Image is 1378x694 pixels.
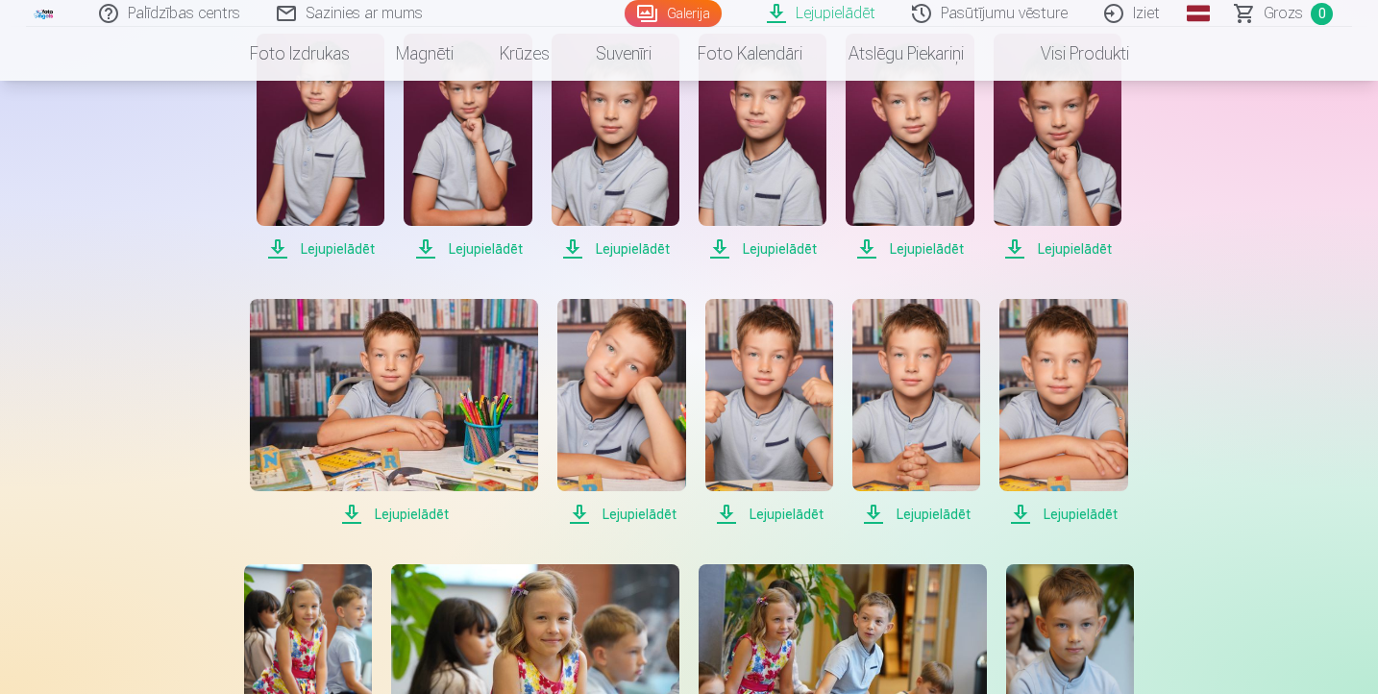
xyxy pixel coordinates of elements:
span: Lejupielādēt [705,503,833,526]
a: Lejupielādēt [994,34,1121,260]
span: Lejupielādēt [999,503,1127,526]
a: Lejupielādēt [699,34,826,260]
a: Lejupielādēt [557,299,685,526]
span: Lejupielādēt [257,237,384,260]
span: Lejupielādēt [846,237,973,260]
img: /fa1 [34,8,55,19]
span: Lejupielādēt [699,237,826,260]
a: Lejupielādēt [257,34,384,260]
a: Atslēgu piekariņi [825,27,987,81]
a: Lejupielādēt [852,299,980,526]
a: Lejupielādēt [846,34,973,260]
a: Visi produkti [987,27,1152,81]
span: Lejupielādēt [557,503,685,526]
span: Lejupielādēt [852,503,980,526]
a: Magnēti [373,27,477,81]
span: Lejupielādēt [404,237,531,260]
span: Lejupielādēt [552,237,679,260]
a: Krūzes [477,27,573,81]
a: Lejupielādēt [404,34,531,260]
a: Lejupielādēt [999,299,1127,526]
a: Lejupielādēt [552,34,679,260]
a: Foto kalendāri [675,27,825,81]
span: 0 [1311,3,1333,25]
span: Lejupielādēt [994,237,1121,260]
a: Lejupielādēt [250,299,538,526]
a: Suvenīri [573,27,675,81]
a: Foto izdrukas [227,27,373,81]
span: Grozs [1264,2,1303,25]
span: Lejupielādēt [250,503,538,526]
a: Lejupielādēt [705,299,833,526]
